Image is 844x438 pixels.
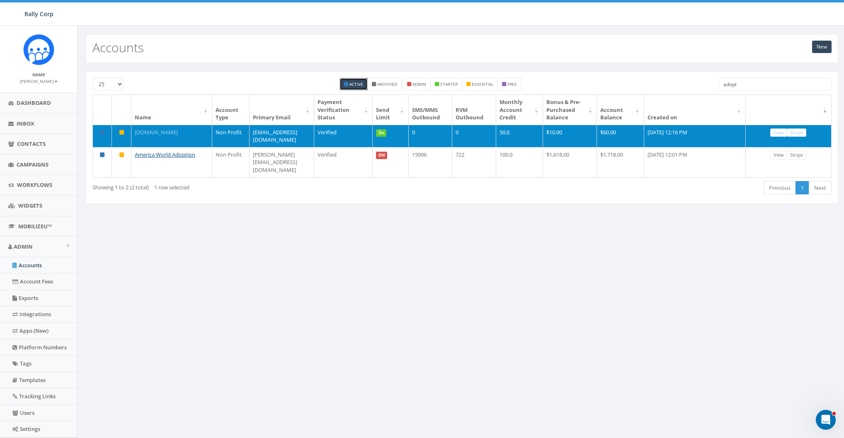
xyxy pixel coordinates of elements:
[212,95,250,125] th: Account Type
[135,151,195,158] a: America World Adoption
[787,128,806,137] a: Stripe
[250,125,314,147] td: [EMAIL_ADDRESS][DOMAIN_NAME]
[795,181,809,195] a: 1
[349,81,363,87] small: Active
[373,95,409,125] th: Send Limit: activate to sort column ascending
[644,125,746,147] td: [DATE] 12:16 PM
[314,95,373,125] th: Payment Verification Status : activate to sort column ascending
[212,147,250,177] td: Non Profit
[787,151,806,160] a: Stripe
[409,125,453,147] td: 0
[17,99,51,106] span: Dashboard
[24,10,53,18] span: Rally Corp
[809,181,832,195] a: Next
[452,95,496,125] th: RVM Outbound
[770,128,787,137] a: View
[20,77,58,85] a: [PERSON_NAME]
[20,78,58,84] small: [PERSON_NAME]
[314,147,373,177] td: Verified
[18,202,42,209] span: Widgets
[543,147,597,177] td: $1,618.00
[816,410,836,430] iframe: Intercom live chat
[472,81,493,87] small: essential
[507,81,517,87] small: free
[440,81,458,87] small: starter
[92,41,144,54] h2: Accounts
[412,81,426,87] small: admin
[644,147,746,177] td: [DATE] 12:01 PM
[597,147,644,177] td: $1,718.00
[409,147,453,177] td: 15996
[543,95,597,125] th: Bonus &amp; Pre-Purchased Balance: activate to sort column ascending
[597,125,644,147] td: $60.00
[496,125,543,147] td: 50.0
[18,223,52,230] span: MobilizeU™
[92,180,393,191] div: Showing 1 to 2 (2 total)
[314,125,373,147] td: Verified
[154,184,189,191] span: 1 row selected
[496,147,543,177] td: 100.0
[496,95,543,125] th: Monthly Account Credit: activate to sort column ascending
[452,125,496,147] td: 0
[17,181,52,189] span: Workflows
[764,181,796,195] a: Previous
[17,161,49,168] span: Campaigns
[376,152,388,159] span: Off
[597,95,644,125] th: Account Balance: activate to sort column ascending
[14,243,33,250] span: Admin
[135,128,178,136] a: [DOMAIN_NAME]
[452,147,496,177] td: 722
[543,125,597,147] td: $10.00
[250,95,314,125] th: Primary Email : activate to sort column ascending
[409,95,453,125] th: SMS/MMS Outbound
[812,41,832,53] a: New
[212,125,250,147] td: Non Profit
[376,129,387,137] span: On
[23,34,54,65] img: Icon_1.png
[377,81,397,87] small: Archived
[250,147,314,177] td: [PERSON_NAME][EMAIL_ADDRESS][DOMAIN_NAME]
[644,95,746,125] th: Created on: activate to sort column ascending
[770,151,787,160] a: View
[32,72,45,77] small: Name
[719,78,832,90] input: Type to search
[17,140,46,148] span: Contacts
[131,95,212,125] th: Name: activate to sort column ascending
[17,120,34,127] span: Inbox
